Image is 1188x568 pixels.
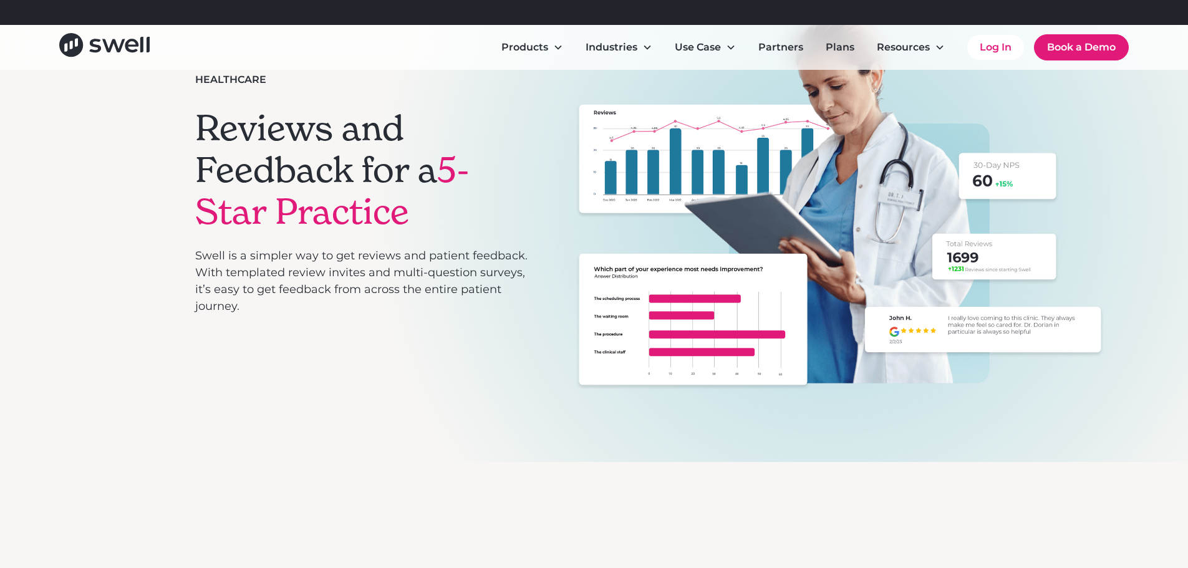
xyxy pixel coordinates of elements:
[491,35,573,60] div: Products
[59,33,150,61] a: home
[748,35,813,60] a: Partners
[501,40,548,55] div: Products
[867,35,955,60] div: Resources
[195,148,470,234] span: 5-Star Practice
[967,35,1024,60] a: Log In
[574,15,1106,392] img: Female medical professional looking at an ipad
[195,72,266,87] div: Healthcare
[665,35,746,60] div: Use Case
[877,40,930,55] div: Resources
[1034,34,1129,60] a: Book a Demo
[195,248,531,315] p: Swell is a simpler way to get reviews and patient feedback. With templated review invites and mul...
[586,40,637,55] div: Industries
[576,35,662,60] div: Industries
[195,107,531,233] h1: Reviews and Feedback for a
[675,40,721,55] div: Use Case
[816,35,864,60] a: Plans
